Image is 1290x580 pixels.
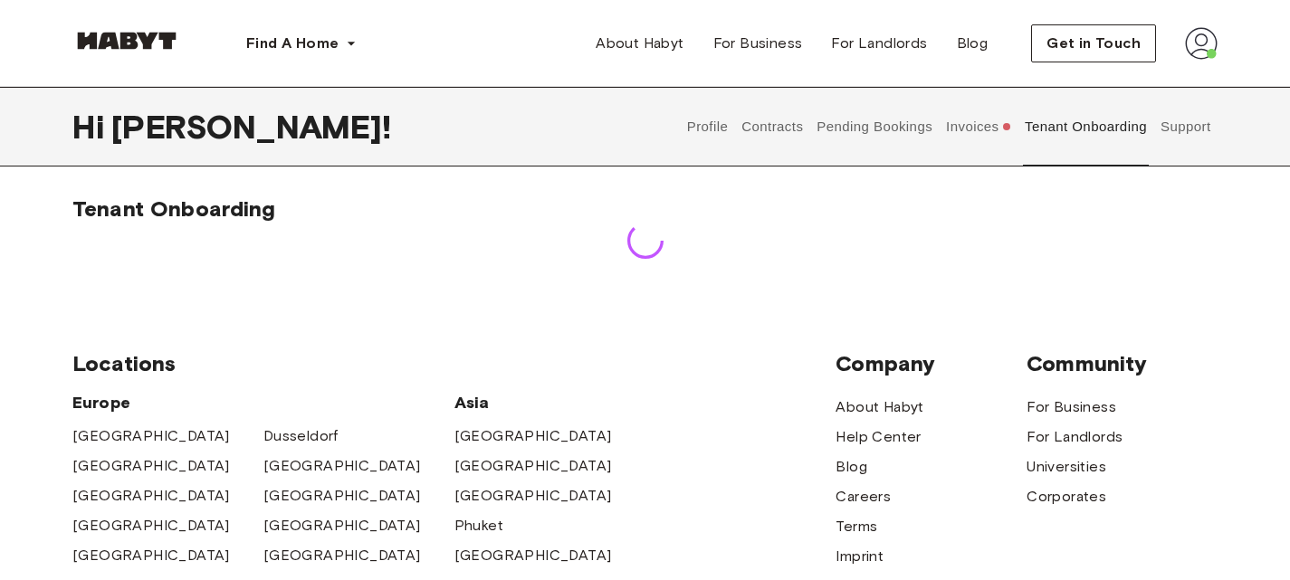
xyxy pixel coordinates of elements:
a: About Habyt [581,25,698,62]
span: About Habyt [596,33,683,54]
span: Get in Touch [1046,33,1141,54]
a: [GEOGRAPHIC_DATA] [454,485,612,507]
a: Blog [942,25,1003,62]
a: [GEOGRAPHIC_DATA] [72,485,230,507]
a: [GEOGRAPHIC_DATA] [454,545,612,566]
span: Asia [454,392,645,414]
a: [GEOGRAPHIC_DATA] [263,485,421,507]
button: Profile [684,87,731,166]
span: Blog [957,33,989,54]
button: Find A Home [232,25,371,62]
a: Phuket [454,515,503,537]
a: [GEOGRAPHIC_DATA] [72,455,230,477]
span: Locations [72,350,836,377]
a: For Business [1027,396,1116,418]
a: Dusseldorf [263,425,339,447]
button: Contracts [740,87,806,166]
span: Hi [72,108,111,146]
a: [GEOGRAPHIC_DATA] [72,545,230,566]
a: Terms [836,516,877,537]
button: Invoices [944,87,1014,166]
img: Habyt [72,32,181,50]
a: [GEOGRAPHIC_DATA] [72,425,230,447]
a: Blog [836,456,867,478]
span: For Landlords [831,33,927,54]
a: [GEOGRAPHIC_DATA] [454,455,612,477]
a: Help Center [836,426,921,448]
a: [GEOGRAPHIC_DATA] [263,455,421,477]
a: [GEOGRAPHIC_DATA] [72,515,230,537]
span: [PERSON_NAME] ! [111,108,391,146]
span: Find A Home [246,33,339,54]
span: Community [1027,350,1218,377]
a: Universities [1027,456,1106,478]
img: avatar [1185,27,1218,60]
a: [GEOGRAPHIC_DATA] [454,425,612,447]
a: Imprint [836,546,884,567]
a: For Landlords [817,25,941,62]
span: For Business [713,33,803,54]
a: Careers [836,486,891,508]
span: Company [836,350,1027,377]
button: Get in Touch [1031,24,1156,62]
a: For Business [699,25,817,62]
div: user profile tabs [680,87,1218,166]
a: About Habyt [836,396,923,418]
span: Europe [72,392,454,414]
a: [GEOGRAPHIC_DATA] [263,545,421,566]
span: Tenant Onboarding [72,195,276,222]
a: Corporates [1027,486,1106,508]
a: [GEOGRAPHIC_DATA] [263,515,421,537]
a: For Landlords [1027,426,1123,448]
button: Pending Bookings [815,87,935,166]
button: Support [1158,87,1213,166]
button: Tenant Onboarding [1023,87,1150,166]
